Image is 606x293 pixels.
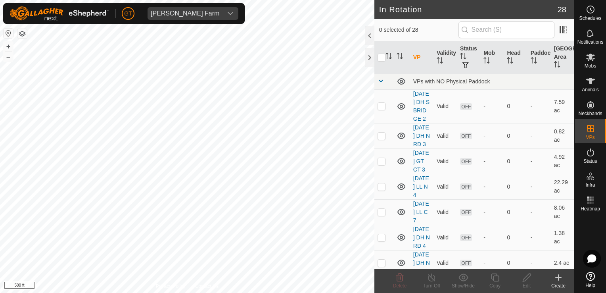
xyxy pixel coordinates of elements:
p-sorticon: Activate to sort [507,58,513,65]
div: - [483,132,501,140]
span: OFF [460,133,472,139]
span: Status [583,159,597,164]
div: - [483,157,501,166]
div: VPs with NO Physical Paddock [413,78,571,85]
span: Animals [582,87,599,92]
div: Show/Hide [447,282,479,289]
td: 0 [504,225,527,250]
td: Valid [433,123,457,148]
img: Gallagher Logo [10,6,109,21]
td: Valid [433,225,457,250]
td: 2.4 ac [551,250,574,276]
td: Valid [433,174,457,199]
span: Thoren Farm [148,7,222,20]
p-sorticon: Activate to sort [554,62,560,69]
td: 0 [504,123,527,148]
button: + [4,42,13,51]
th: Paddock [527,41,551,74]
th: Status [457,41,480,74]
span: OFF [460,209,472,216]
a: [DATE] DH S BRIDGE 2 [413,91,430,122]
th: Head [504,41,527,74]
a: Contact Us [195,283,219,290]
td: 0 [504,199,527,225]
div: - [483,208,501,216]
div: Create [543,282,574,289]
h2: In Rotation [379,5,558,14]
th: Mob [480,41,504,74]
p-sorticon: Activate to sort [460,54,466,60]
a: [DATE] GT CT 3 [413,150,429,173]
td: - [527,199,551,225]
td: - [527,225,551,250]
a: [DATE] DH N RD 4 [413,226,430,249]
td: 0 [504,148,527,174]
span: Notifications [577,40,603,44]
p-sorticon: Activate to sort [385,54,392,60]
a: Help [575,269,606,291]
div: Turn Off [416,282,447,289]
span: OFF [460,103,472,110]
td: Valid [433,250,457,276]
th: Validity [433,41,457,74]
span: Neckbands [578,111,602,116]
button: Map Layers [17,29,27,39]
div: dropdown trigger [222,7,238,20]
span: OFF [460,183,472,190]
span: Schedules [579,16,601,21]
p-sorticon: Activate to sort [531,58,537,65]
td: 1.38 ac [551,225,574,250]
td: 0 [504,89,527,123]
td: - [527,123,551,148]
div: - [483,259,501,267]
div: - [483,102,501,110]
td: - [527,89,551,123]
span: Delete [393,283,407,289]
span: OFF [460,234,472,241]
td: 4.92 ac [551,148,574,174]
span: OFF [460,158,472,165]
p-sorticon: Activate to sort [437,58,443,65]
a: [DATE] LL C 7 [413,200,429,224]
span: VPs [586,135,594,140]
div: - [483,183,501,191]
div: - [483,233,501,242]
div: Edit [511,282,543,289]
span: 28 [558,4,566,15]
td: 0 [504,250,527,276]
span: Mobs [585,64,596,68]
div: [PERSON_NAME] Farm [151,10,219,17]
th: [GEOGRAPHIC_DATA] Area [551,41,574,74]
a: [DATE] DH N RD 6 [413,251,430,274]
td: 8.06 ac [551,199,574,225]
td: - [527,174,551,199]
span: OFF [460,260,472,266]
td: Valid [433,89,457,123]
td: - [527,148,551,174]
td: 22.29 ac [551,174,574,199]
input: Search (S) [458,21,554,38]
td: - [527,250,551,276]
td: 7.59 ac [551,89,574,123]
span: GT [124,10,132,18]
a: Privacy Policy [156,283,186,290]
button: – [4,52,13,62]
span: Heatmap [581,206,600,211]
td: 0.82 ac [551,123,574,148]
button: Reset Map [4,29,13,38]
div: Copy [479,282,511,289]
td: Valid [433,148,457,174]
span: Infra [585,183,595,187]
th: VP [410,41,433,74]
p-sorticon: Activate to sort [483,58,490,65]
a: [DATE] LL N 4 [413,175,429,198]
td: 0 [504,174,527,199]
span: Help [585,283,595,288]
td: Valid [433,199,457,225]
p-sorticon: Activate to sort [397,54,403,60]
span: 0 selected of 28 [379,26,458,34]
a: [DATE] DH N RD 3 [413,124,430,147]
